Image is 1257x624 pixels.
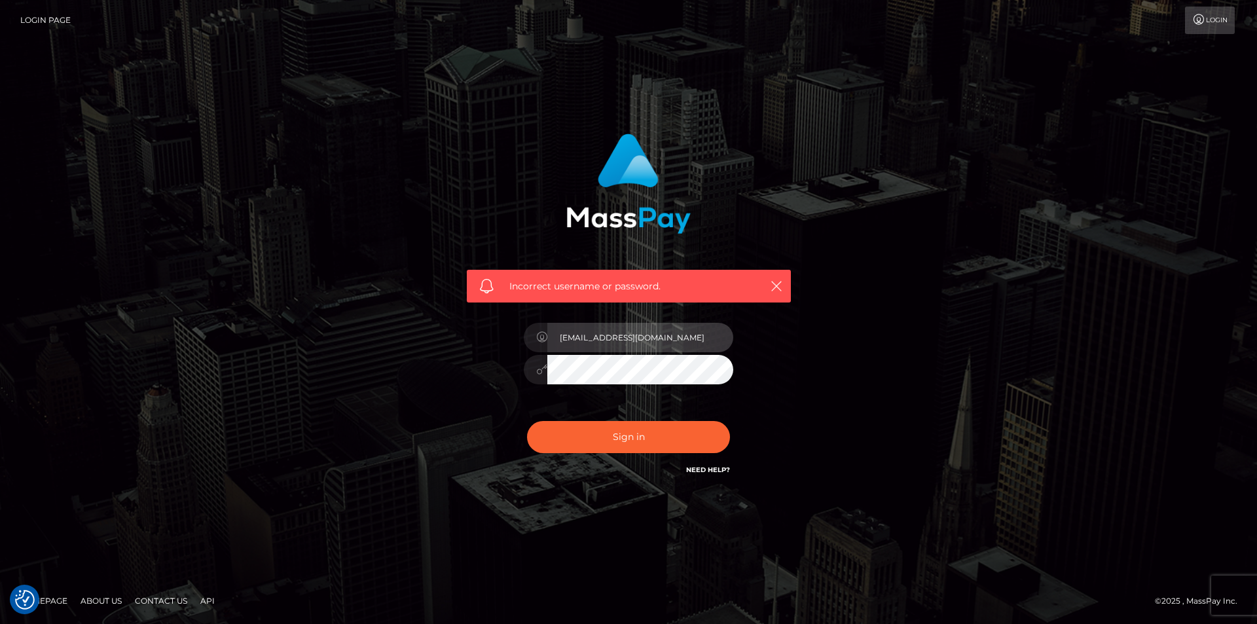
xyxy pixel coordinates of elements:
[20,7,71,34] a: Login Page
[15,590,35,610] img: Revisit consent button
[14,591,73,611] a: Homepage
[1155,594,1247,608] div: © 2025 , MassPay Inc.
[566,134,691,234] img: MassPay Login
[547,323,733,352] input: Username...
[15,590,35,610] button: Consent Preferences
[130,591,192,611] a: Contact Us
[75,591,127,611] a: About Us
[1185,7,1235,34] a: Login
[509,280,748,293] span: Incorrect username or password.
[195,591,220,611] a: API
[686,466,730,474] a: Need Help?
[527,421,730,453] button: Sign in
